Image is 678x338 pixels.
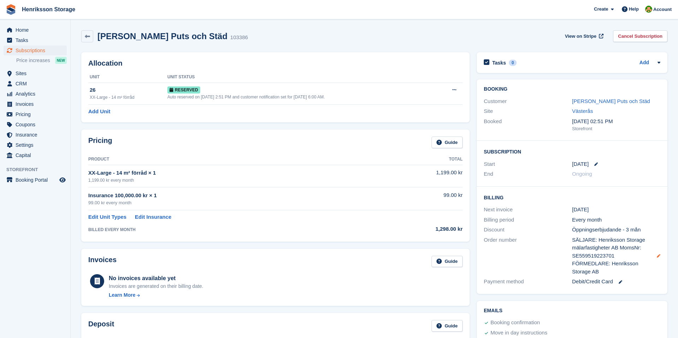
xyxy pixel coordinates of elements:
div: Every month [572,216,660,224]
span: SÄLJARE: Henriksson Storage mälarfastigheter AB MomsNr: SE559519223701 FÖRMEDLARE: Henriksson Sto... [572,236,650,276]
a: menu [4,99,67,109]
span: Insurance [16,130,58,140]
a: menu [4,175,67,185]
div: Learn More [109,291,135,299]
th: Product [88,154,370,165]
a: menu [4,109,67,119]
span: View on Stripe [565,33,596,40]
a: Add [640,59,649,67]
div: Discount [484,226,572,234]
td: 99.00 kr [370,187,463,210]
span: Invoices [16,99,58,109]
div: Customer [484,97,572,105]
div: Start [484,160,572,168]
div: Debit/Credit Card [572,278,660,286]
th: Unit [88,72,167,83]
div: 99.00 kr every month [88,199,370,206]
span: Sites [16,68,58,78]
div: XX-Large - 14 m² förråd [90,94,167,101]
a: menu [4,68,67,78]
div: XX-Large - 14 m² förråd × 1 [88,169,370,177]
a: Preview store [58,176,67,184]
div: Auto reserved on [DATE] 2:51 PM and customer notification set for [DATE] 6:00 AM. [167,94,437,100]
h2: Tasks [492,60,506,66]
div: 0 [509,60,517,66]
div: 1,298.00 kr [370,225,463,233]
h2: Allocation [88,59,463,67]
span: Capital [16,150,58,160]
div: BILLED EVERY MONTH [88,227,370,233]
h2: [PERSON_NAME] Puts och Städ [97,31,227,41]
span: Ongoing [572,171,592,177]
div: [DATE] [572,206,660,214]
a: menu [4,79,67,89]
a: [PERSON_NAME] Puts och Städ [572,98,650,104]
span: Price increases [16,57,50,64]
img: Mikael Holmström [645,6,652,13]
div: Site [484,107,572,115]
a: Edit Unit Types [88,213,126,221]
h2: Billing [484,194,660,201]
span: Account [653,6,672,13]
time: 2025-08-27 23:00:00 UTC [572,160,589,168]
a: Henriksson Storage [19,4,78,15]
div: 26 [90,86,167,94]
span: Reserved [167,86,200,93]
div: Invoices are generated on their billing date. [109,283,203,290]
div: Öppningserbjudande - 3 mån [572,226,660,234]
div: 103386 [230,34,248,42]
img: stora-icon-8386f47178a22dfd0bd8f6a31ec36ba5ce8667c1dd55bd0f319d3a0aa187defe.svg [6,4,16,15]
a: menu [4,130,67,140]
div: Storefront [572,125,660,132]
div: 1,199.00 kr every month [88,177,370,183]
a: menu [4,25,67,35]
span: Pricing [16,109,58,119]
a: Guide [432,256,463,267]
div: Move in day instructions [490,329,547,337]
a: Price increases NEW [16,56,67,64]
a: Guide [432,137,463,148]
h2: Booking [484,86,660,92]
h2: Subscription [484,148,660,155]
a: Västerås [572,108,593,114]
span: Coupons [16,120,58,129]
span: Tasks [16,35,58,45]
div: End [484,170,572,178]
a: menu [4,120,67,129]
div: Next invoice [484,206,572,214]
a: Guide [432,320,463,332]
th: Unit Status [167,72,437,83]
a: Learn More [109,291,203,299]
div: No invoices available yet [109,274,203,283]
span: CRM [16,79,58,89]
div: Order number [484,236,572,276]
span: Create [594,6,608,13]
a: Edit Insurance [135,213,171,221]
span: Home [16,25,58,35]
a: Add Unit [88,108,110,116]
div: Payment method [484,278,572,286]
a: menu [4,35,67,45]
span: Booking Portal [16,175,58,185]
span: Analytics [16,89,58,99]
a: menu [4,150,67,160]
h2: Invoices [88,256,117,267]
a: menu [4,46,67,55]
div: Insurance 100,000.00 kr × 1 [88,192,370,200]
a: menu [4,140,67,150]
div: NEW [55,57,67,64]
div: [DATE] 02:51 PM [572,117,660,126]
a: Cancel Subscription [613,30,667,42]
td: 1,199.00 kr [370,165,463,187]
h2: Deposit [88,320,114,332]
span: Settings [16,140,58,150]
div: Billing period [484,216,572,224]
span: Subscriptions [16,46,58,55]
div: Booked [484,117,572,132]
div: Booking confirmation [490,319,540,327]
h2: Pricing [88,137,112,148]
a: menu [4,89,67,99]
span: Help [629,6,639,13]
h2: Emails [484,308,660,314]
a: View on Stripe [562,30,605,42]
